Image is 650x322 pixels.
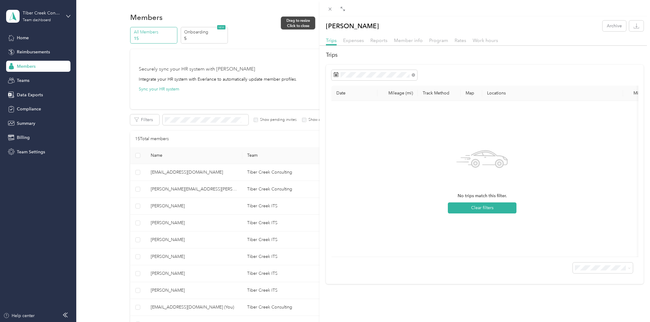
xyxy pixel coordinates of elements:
th: Locations [482,86,623,101]
span: No trips match this filter. [458,193,507,199]
span: Program [429,37,448,43]
th: Mileage (mi) [377,86,418,101]
p: [PERSON_NAME] [326,21,379,31]
th: Map [461,86,482,101]
h2: Trips [326,51,644,59]
span: Trips [326,37,337,43]
th: Date [331,86,377,101]
span: Member info [394,37,423,43]
span: Expenses [343,37,364,43]
iframe: Everlance-gr Chat Button Frame [616,288,650,322]
span: Reports [370,37,387,43]
button: Archive [603,21,626,31]
span: Work hours [473,37,498,43]
button: Clear filters [448,202,516,213]
th: Track Method [418,86,461,101]
span: Rates [455,37,466,43]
